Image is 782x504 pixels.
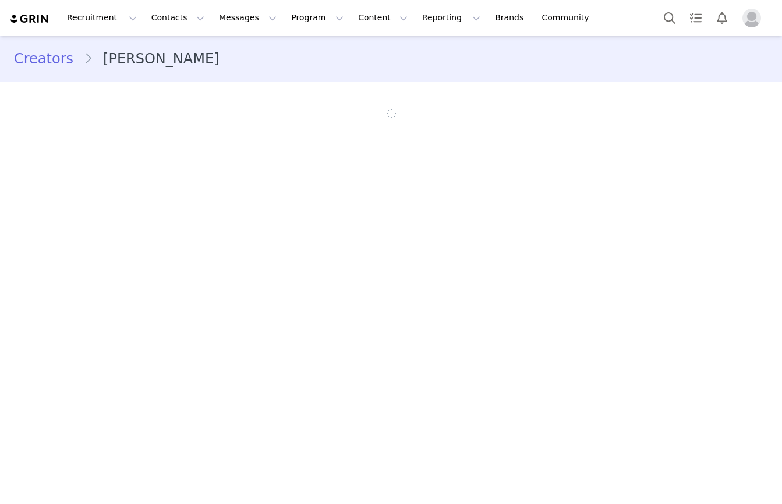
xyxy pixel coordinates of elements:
[284,5,351,31] button: Program
[742,9,761,27] img: placeholder-profile.jpg
[488,5,534,31] a: Brands
[144,5,211,31] button: Contacts
[735,9,773,27] button: Profile
[657,5,682,31] button: Search
[683,5,709,31] a: Tasks
[212,5,284,31] button: Messages
[9,13,50,24] img: grin logo
[709,5,735,31] button: Notifications
[415,5,487,31] button: Reporting
[535,5,601,31] a: Community
[60,5,144,31] button: Recruitment
[351,5,415,31] button: Content
[14,48,84,69] a: Creators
